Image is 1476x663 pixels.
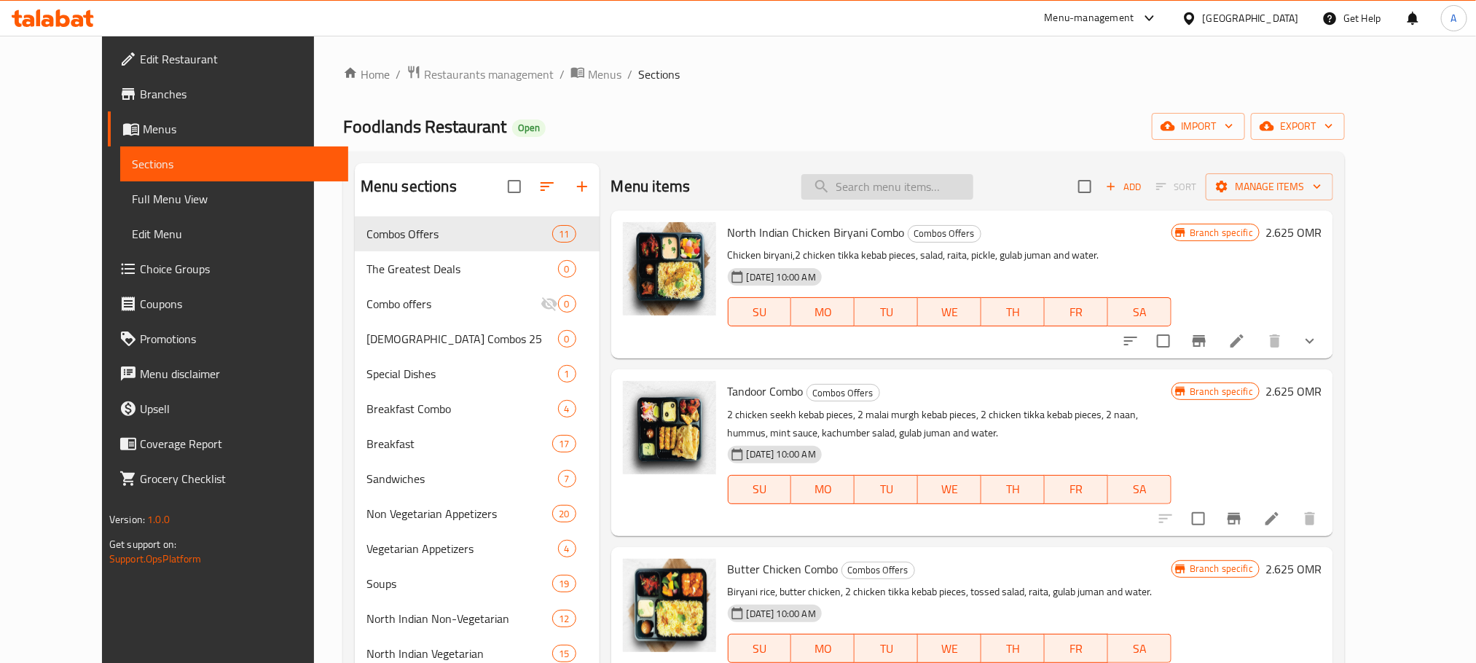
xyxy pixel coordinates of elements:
[623,222,716,315] img: North Indian Chicken Biryani Combo
[366,225,553,243] span: Combos Offers
[355,566,600,601] div: Soups19
[797,302,849,323] span: MO
[541,295,558,313] svg: Inactive section
[855,297,918,326] button: TU
[1114,302,1166,323] span: SA
[558,365,576,382] div: items
[734,302,786,323] span: SU
[355,216,600,251] div: Combos Offers11
[552,225,576,243] div: items
[553,507,575,521] span: 20
[1451,10,1457,26] span: A
[728,558,839,580] span: Butter Chicken Combo
[343,110,506,143] span: Foodlands Restaurant
[908,225,981,242] span: Combos Offers
[1228,332,1246,350] a: Edit menu item
[120,181,348,216] a: Full Menu View
[1265,381,1322,401] h6: 2.625 OMR
[512,122,546,134] span: Open
[366,330,558,348] div: Iftar Combos 25
[559,367,576,381] span: 1
[807,385,879,401] span: Combos Offers
[355,426,600,461] div: Breakfast17
[140,470,337,487] span: Grocery Checklist
[734,479,786,500] span: SU
[987,302,1039,323] span: TH
[108,286,348,321] a: Coupons
[1045,9,1134,27] div: Menu-management
[1114,638,1166,659] span: SA
[918,297,981,326] button: WE
[728,406,1171,442] p: 2 chicken seekh kebab pieces, 2 malai murgh kebab pieces, 2 chicken tikka kebab pieces, 2 naan, h...
[1069,171,1100,202] span: Select section
[512,119,546,137] div: Open
[638,66,680,83] span: Sections
[108,426,348,461] a: Coverage Report
[741,270,822,284] span: [DATE] 10:00 AM
[140,435,337,452] span: Coverage Report
[132,190,337,208] span: Full Menu View
[1163,117,1233,136] span: import
[1184,385,1259,399] span: Branch specific
[140,295,337,313] span: Coupons
[570,65,621,84] a: Menus
[1203,10,1299,26] div: [GEOGRAPHIC_DATA]
[860,638,912,659] span: TU
[355,391,600,426] div: Breakfast Combo4
[366,540,558,557] div: Vegetarian Appetizers
[366,505,553,522] div: Non Vegetarian Appetizers
[108,461,348,496] a: Grocery Checklist
[797,479,849,500] span: MO
[1251,113,1345,140] button: export
[366,330,558,348] span: [DEMOGRAPHIC_DATA] Combos 25
[109,510,145,529] span: Version:
[797,638,849,659] span: MO
[1108,475,1171,504] button: SA
[918,475,981,504] button: WE
[1045,634,1108,663] button: FR
[343,66,390,83] a: Home
[559,542,576,556] span: 4
[1100,176,1147,198] span: Add item
[841,562,915,579] div: Combos Offers
[140,400,337,417] span: Upsell
[132,225,337,243] span: Edit Menu
[120,216,348,251] a: Edit Menu
[728,475,792,504] button: SU
[1114,479,1166,500] span: SA
[559,402,576,416] span: 4
[1045,475,1108,504] button: FR
[924,638,976,659] span: WE
[366,470,558,487] span: Sandwiches
[842,562,914,578] span: Combos Offers
[924,479,976,500] span: WE
[1147,176,1206,198] span: Select section first
[1263,117,1333,136] span: export
[1265,222,1322,243] h6: 2.625 OMR
[140,50,337,68] span: Edit Restaurant
[1182,323,1217,358] button: Branch-specific-item
[355,286,600,321] div: Combo offers0
[741,447,822,461] span: [DATE] 10:00 AM
[981,297,1045,326] button: TH
[355,496,600,531] div: Non Vegetarian Appetizers20
[355,531,600,566] div: Vegetarian Appetizers4
[627,66,632,83] li: /
[553,612,575,626] span: 12
[552,435,576,452] div: items
[728,221,905,243] span: North Indian Chicken Biryani Combo
[366,435,553,452] div: Breakfast
[366,365,558,382] span: Special Dishes
[1152,113,1245,140] button: import
[120,146,348,181] a: Sections
[1217,501,1252,536] button: Branch-specific-item
[1108,634,1171,663] button: SA
[560,66,565,83] li: /
[424,66,554,83] span: Restaurants management
[558,540,576,557] div: items
[559,332,576,346] span: 0
[860,302,912,323] span: TU
[140,260,337,278] span: Choice Groups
